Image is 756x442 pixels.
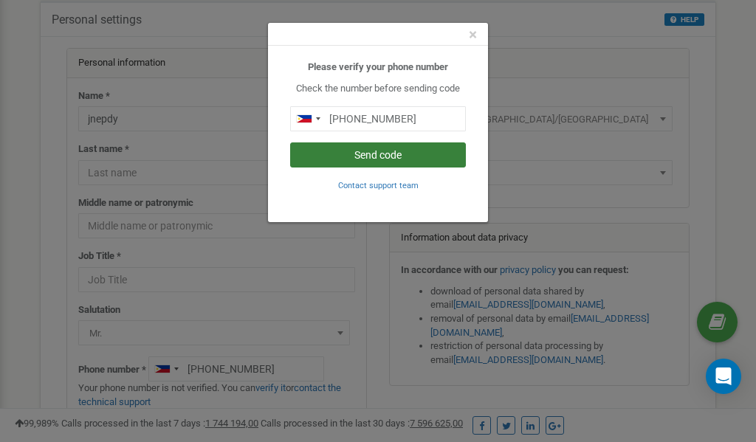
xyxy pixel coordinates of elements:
[338,179,419,190] a: Contact support team
[469,27,477,43] button: Close
[308,61,448,72] b: Please verify your phone number
[290,106,466,131] input: 0905 123 4567
[469,26,477,44] span: ×
[291,107,325,131] div: Telephone country code
[706,359,741,394] div: Open Intercom Messenger
[290,142,466,168] button: Send code
[338,181,419,190] small: Contact support team
[290,82,466,96] p: Check the number before sending code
